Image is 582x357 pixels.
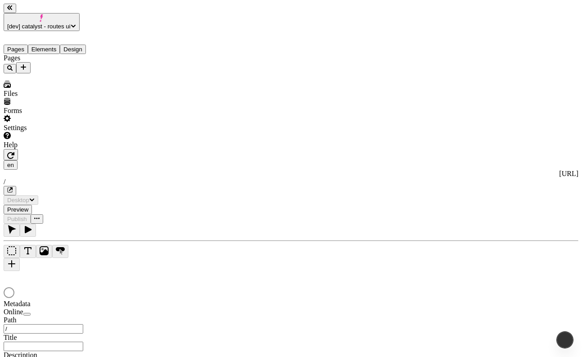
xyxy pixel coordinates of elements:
[4,205,32,214] button: Preview
[4,334,17,341] span: Title
[60,45,86,54] button: Design
[7,216,27,222] span: Publish
[28,45,60,54] button: Elements
[7,23,71,30] span: [dev] catalyst - routes ui
[52,245,68,258] button: Button
[7,206,28,213] span: Preview
[4,141,112,149] div: Help
[4,124,112,132] div: Settings
[4,13,80,31] button: [dev] catalyst - routes ui
[4,178,578,186] div: /
[4,316,16,324] span: Path
[4,107,112,115] div: Forms
[4,308,23,316] span: Online
[7,162,14,168] span: en
[4,54,112,62] div: Pages
[16,62,31,73] button: Add new
[4,300,112,308] div: Metadata
[4,160,18,170] button: Open locale picker
[36,245,52,258] button: Image
[4,195,38,205] button: Desktop
[7,197,29,203] span: Desktop
[4,90,112,98] div: Files
[4,170,578,178] div: [URL]
[4,214,31,224] button: Publish
[4,45,28,54] button: Pages
[4,245,20,258] button: Box
[20,245,36,258] button: Text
